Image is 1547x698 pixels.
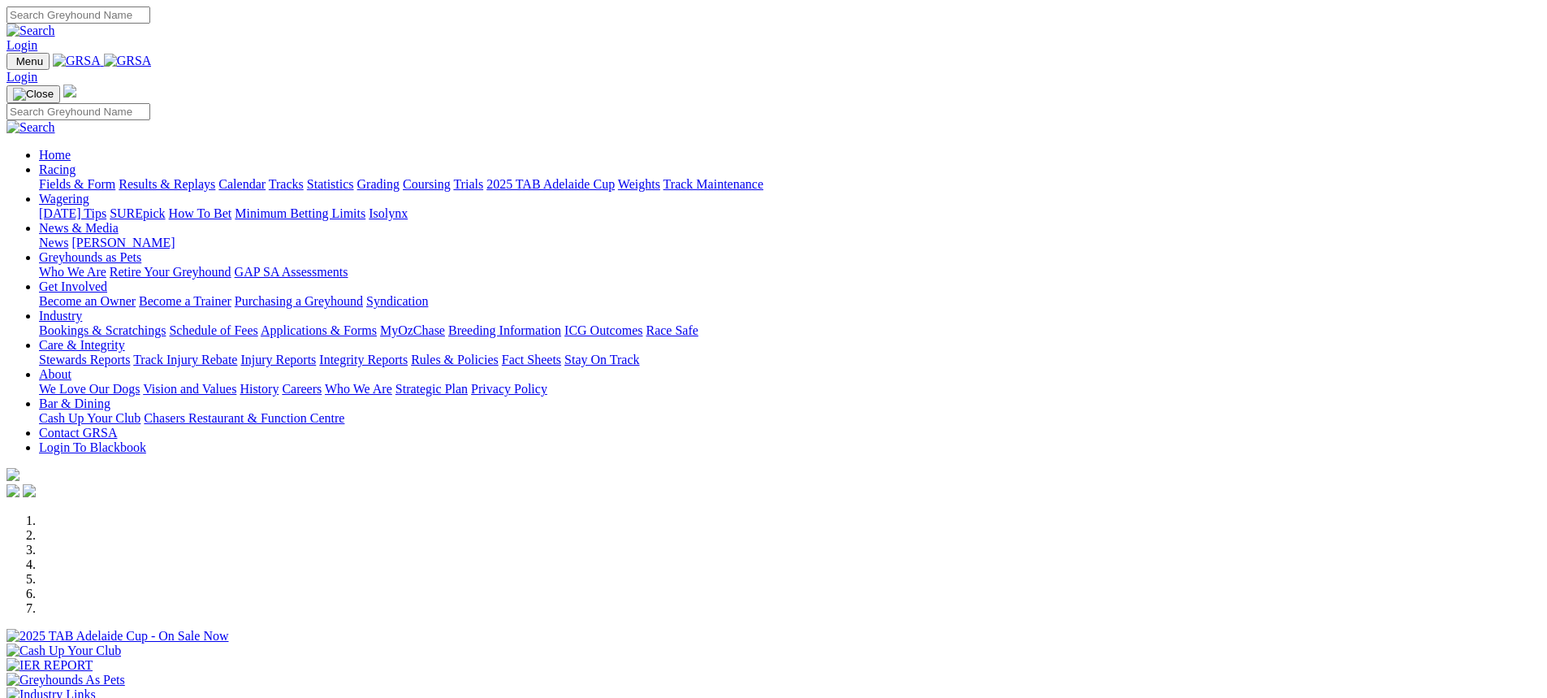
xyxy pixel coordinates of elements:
[6,53,50,70] button: Toggle navigation
[663,177,763,191] a: Track Maintenance
[39,323,166,337] a: Bookings & Scratchings
[366,294,428,308] a: Syndication
[6,24,55,38] img: Search
[39,353,130,366] a: Stewards Reports
[71,236,175,249] a: [PERSON_NAME]
[13,88,54,101] img: Close
[319,353,408,366] a: Integrity Reports
[39,177,1541,192] div: Racing
[39,265,106,279] a: Who We Are
[39,265,1541,280] div: Greyhounds as Pets
[6,7,150,24] input: Search
[139,294,231,308] a: Become a Trainer
[6,644,121,658] img: Cash Up Your Club
[486,177,615,191] a: 2025 TAB Adelaide Cup
[6,629,229,644] img: 2025 TAB Adelaide Cup - On Sale Now
[39,411,140,425] a: Cash Up Your Club
[240,382,279,396] a: History
[646,323,698,337] a: Race Safe
[564,353,639,366] a: Stay On Track
[39,177,115,191] a: Fields & Form
[261,323,377,337] a: Applications & Forms
[143,382,236,396] a: Vision and Values
[218,177,266,191] a: Calendar
[39,323,1541,338] div: Industry
[502,353,561,366] a: Fact Sheets
[39,294,1541,309] div: Get Involved
[453,177,483,191] a: Trials
[6,468,19,481] img: logo-grsa-white.png
[6,85,60,103] button: Toggle navigation
[6,673,125,687] img: Greyhounds As Pets
[39,294,136,308] a: Become an Owner
[448,323,561,337] a: Breeding Information
[6,38,37,52] a: Login
[6,103,150,120] input: Search
[39,250,141,264] a: Greyhounds as Pets
[39,280,107,293] a: Get Involved
[39,236,1541,250] div: News & Media
[23,484,36,497] img: twitter.svg
[39,206,1541,221] div: Wagering
[39,382,140,396] a: We Love Our Dogs
[269,177,304,191] a: Tracks
[39,397,110,410] a: Bar & Dining
[39,148,71,162] a: Home
[169,206,232,220] a: How To Bet
[39,426,117,440] a: Contact GRSA
[39,192,89,206] a: Wagering
[6,658,93,673] img: IER REPORT
[16,55,43,67] span: Menu
[110,265,231,279] a: Retire Your Greyhound
[39,163,76,176] a: Racing
[618,177,660,191] a: Weights
[307,177,354,191] a: Statistics
[104,54,152,68] img: GRSA
[325,382,392,396] a: Who We Are
[235,294,363,308] a: Purchasing a Greyhound
[471,382,547,396] a: Privacy Policy
[403,177,451,191] a: Coursing
[39,382,1541,397] div: About
[6,484,19,497] img: facebook.svg
[63,85,76,98] img: logo-grsa-white.png
[39,236,68,249] a: News
[39,338,125,352] a: Care & Integrity
[39,206,106,220] a: [DATE] Tips
[395,382,468,396] a: Strategic Plan
[282,382,322,396] a: Careers
[240,353,316,366] a: Injury Reports
[357,177,400,191] a: Grading
[39,309,82,323] a: Industry
[235,265,348,279] a: GAP SA Assessments
[144,411,344,425] a: Chasers Restaurant & Function Centre
[39,367,71,381] a: About
[169,323,257,337] a: Schedule of Fees
[39,411,1541,426] div: Bar & Dining
[6,70,37,84] a: Login
[53,54,101,68] img: GRSA
[39,440,146,454] a: Login To Blackbook
[564,323,642,337] a: ICG Outcomes
[380,323,445,337] a: MyOzChase
[411,353,499,366] a: Rules & Policies
[133,353,237,366] a: Track Injury Rebate
[110,206,165,220] a: SUREpick
[119,177,215,191] a: Results & Replays
[39,221,119,235] a: News & Media
[39,353,1541,367] div: Care & Integrity
[6,120,55,135] img: Search
[369,206,408,220] a: Isolynx
[235,206,365,220] a: Minimum Betting Limits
